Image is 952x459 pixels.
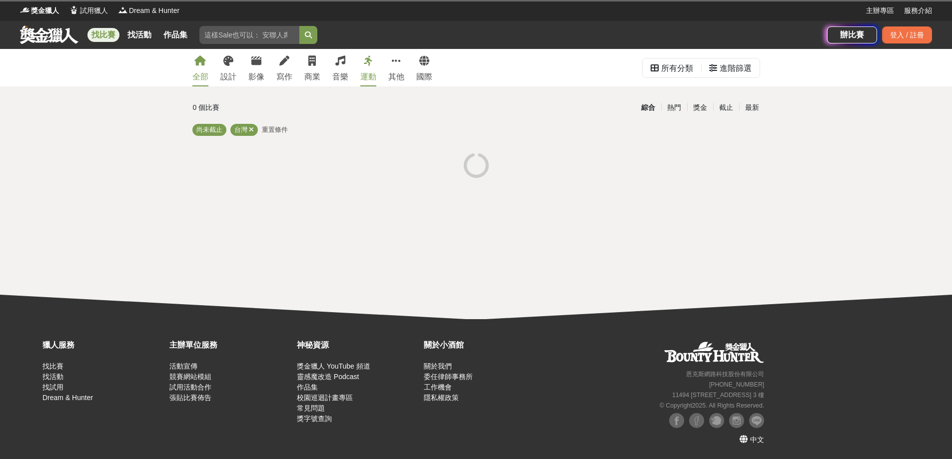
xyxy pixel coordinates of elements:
[661,99,687,116] div: 熱門
[709,381,764,388] small: [PHONE_NUMBER]
[220,49,236,86] a: 設計
[262,126,288,133] span: 重置條件
[297,415,332,423] a: 獎字號查詢
[686,371,764,378] small: 恩克斯網路科技股份有限公司
[635,99,661,116] div: 綜合
[672,392,764,399] small: 11494 [STREET_ADDRESS] 3 樓
[234,126,247,133] span: 台灣
[169,339,291,351] div: 主辦單位服務
[276,49,292,86] a: 寫作
[332,71,348,83] div: 音樂
[388,49,404,86] a: 其他
[169,373,211,381] a: 競賽網站模組
[118,5,179,16] a: LogoDream & Hunter
[360,71,376,83] div: 運動
[159,28,191,42] a: 作品集
[297,404,325,412] a: 常見問題
[866,5,894,16] a: 主辦專區
[660,402,764,409] small: © Copyright 2025 . All Rights Reserved.
[20,5,30,15] img: Logo
[304,71,320,83] div: 商業
[42,373,63,381] a: 找活動
[661,58,693,78] div: 所有分類
[20,5,59,16] a: Logo獎金獵人
[689,413,704,428] img: Facebook
[416,71,432,83] div: 國際
[123,28,155,42] a: 找活動
[360,49,376,86] a: 運動
[220,71,236,83] div: 設計
[749,413,764,428] img: LINE
[416,49,432,86] a: 國際
[192,71,208,83] div: 全部
[424,373,473,381] a: 委任律師事務所
[882,26,932,43] div: 登入 / 註冊
[42,394,93,402] a: Dream & Hunter
[729,413,744,428] img: Instagram
[297,362,370,370] a: 獎金獵人 YouTube 頻道
[827,26,877,43] a: 辦比賽
[388,71,404,83] div: 其他
[248,71,264,83] div: 影像
[297,339,419,351] div: 神秘資源
[424,339,546,351] div: 關於小酒館
[709,413,724,428] img: Plurk
[297,383,318,391] a: 作品集
[297,394,353,402] a: 校園巡迴計畫專區
[87,28,119,42] a: 找比賽
[750,436,764,444] span: 中文
[248,49,264,86] a: 影像
[199,26,299,44] input: 這樣Sale也可以： 安聯人壽創意銷售法募集
[687,99,713,116] div: 獎金
[42,339,164,351] div: 獵人服務
[904,5,932,16] a: 服務介紹
[118,5,128,15] img: Logo
[332,49,348,86] a: 音樂
[297,373,359,381] a: 靈感魔改造 Podcast
[69,5,79,15] img: Logo
[169,362,197,370] a: 活動宣傳
[42,362,63,370] a: 找比賽
[713,99,739,116] div: 截止
[720,58,752,78] div: 進階篩選
[31,5,59,16] span: 獎金獵人
[739,99,765,116] div: 最新
[69,5,108,16] a: Logo試用獵人
[169,383,211,391] a: 試用活動合作
[192,49,208,86] a: 全部
[196,126,222,133] span: 尚未截止
[169,394,211,402] a: 張貼比賽佈告
[80,5,108,16] span: 試用獵人
[424,383,452,391] a: 工作機會
[424,362,452,370] a: 關於我們
[424,394,459,402] a: 隱私權政策
[129,5,179,16] span: Dream & Hunter
[193,99,381,116] div: 0 個比賽
[304,49,320,86] a: 商業
[42,383,63,391] a: 找試用
[276,71,292,83] div: 寫作
[669,413,684,428] img: Facebook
